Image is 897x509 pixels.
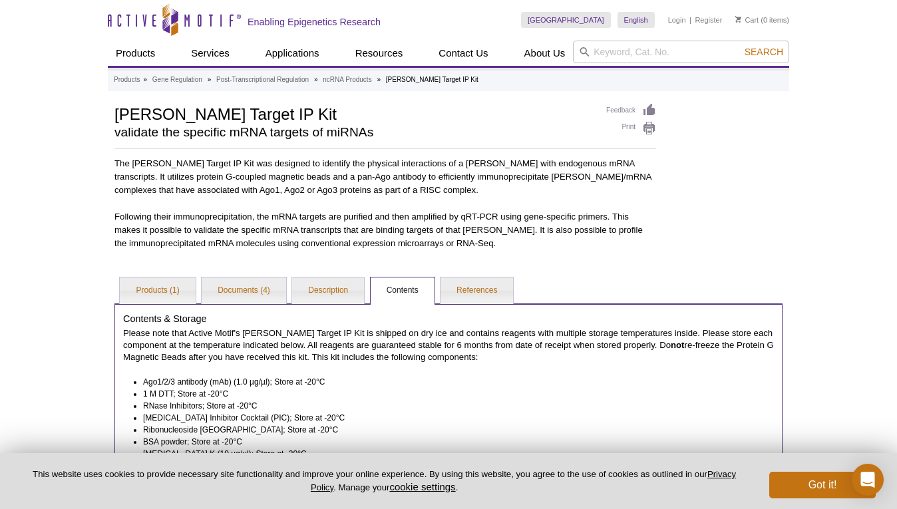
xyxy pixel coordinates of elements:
button: Got it! [769,472,876,498]
a: [GEOGRAPHIC_DATA] [521,12,611,28]
a: Register [695,15,722,25]
p: Following their immunoprecipitation, the mRNA targets are purified and then amplified by qRT-PCR ... [114,210,656,250]
a: Applications [258,41,327,66]
a: Products [114,74,140,86]
a: References [441,277,513,304]
h2: validate the specific mRNA targets of miRNAs [114,126,593,138]
input: Keyword, Cat. No. [573,41,789,63]
button: Search [741,46,787,58]
li: » [377,76,381,83]
li: Ago1/2/3 antibody (mAb) (1.0 µg/µl); Store at -20°C [143,376,762,388]
a: Products [108,41,163,66]
a: English [618,12,655,28]
li: Ribonucleoside [GEOGRAPHIC_DATA]; Store at -20°C [143,424,762,436]
a: Post-Transcriptional Regulation [216,74,309,86]
li: » [143,76,147,83]
li: » [314,76,318,83]
a: Services [183,41,238,66]
a: Resources [347,41,411,66]
strong: not [671,340,685,350]
a: Privacy Policy [311,469,736,492]
li: RNase Inhibitors; Store at -20°C [143,400,762,412]
a: Description [292,277,364,304]
li: | [689,12,691,28]
a: Print [606,121,656,136]
p: The [PERSON_NAME] Target IP Kit was designed to identify the physical interactions of a [PERSON_N... [114,157,656,197]
li: [MEDICAL_DATA] K (10 µg/µl); Store at -20°C [143,448,762,460]
a: Contact Us [431,41,496,66]
div: Open Intercom Messenger [852,464,884,496]
h1: [PERSON_NAME] Target IP Kit [114,103,593,123]
img: Your Cart [735,16,741,23]
li: » [208,76,212,83]
li: [PERSON_NAME] Target IP Kit [386,76,478,83]
a: ncRNA Products [323,74,371,86]
a: Login [668,15,686,25]
a: Feedback [606,103,656,118]
li: (0 items) [735,12,789,28]
a: Documents (4) [202,277,286,304]
p: This website uses cookies to provide necessary site functionality and improve your online experie... [21,468,747,494]
p: Please note that Active Motif's [PERSON_NAME] Target IP Kit is shipped on dry ice and contains re... [123,327,774,363]
a: Contents [371,277,435,304]
a: Products (1) [120,277,195,304]
li: [MEDICAL_DATA] Inhibitor Cocktail (PIC); Store at -20°C [143,412,762,424]
button: cookie settings [389,481,455,492]
h4: Contents & Storage [123,313,774,325]
li: 1 M DTT; Store at -20°C [143,388,762,400]
span: Search [745,47,783,57]
a: Gene Regulation [152,74,202,86]
a: Cart [735,15,759,25]
h2: Enabling Epigenetics Research [248,16,381,28]
li: BSA powder; Store at -20°C [143,436,762,448]
a: About Us [516,41,574,66]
